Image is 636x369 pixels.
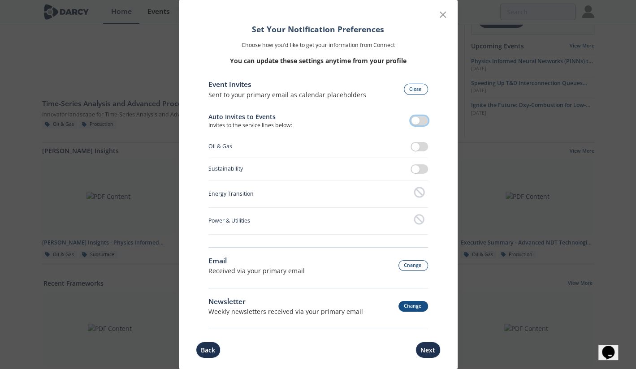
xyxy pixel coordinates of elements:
[415,342,441,358] button: Next
[404,84,428,95] button: Close
[208,255,305,266] div: Email
[208,112,292,121] div: Auto Invites to Events
[196,342,221,358] button: Back
[208,56,428,65] p: You can update these settings anytime from your profile
[208,296,363,307] div: Newsletter
[208,79,366,90] div: Event Invites
[208,142,232,150] div: Oil & Gas
[398,301,428,312] button: Change
[208,217,250,225] div: Power & Utilities
[208,190,254,198] div: Energy Transition
[208,41,428,49] p: Choose how you’d like to get your information from Connect
[208,121,292,129] p: Invites to the service lines below:
[398,260,428,271] button: Change
[208,165,243,173] div: Sustainability
[208,90,366,99] div: Sent to your primary email as calendar placeholders
[598,333,627,360] iframe: chat widget
[208,266,305,275] p: Received via your primary email
[208,307,363,316] div: Weekly newsletters received via your primary email
[208,23,428,35] h1: Set Your Notification Preferences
